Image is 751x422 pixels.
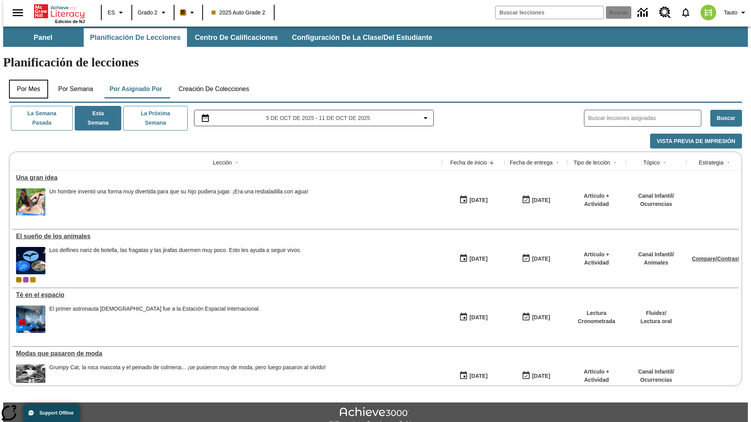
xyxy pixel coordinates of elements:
[469,195,487,205] div: [DATE]
[104,5,129,20] button: Lenguaje: ES, Selecciona un idioma
[16,188,45,216] img: un niño sonríe mientras se desliza en una resbaladilla con agua
[11,106,73,131] button: La semana pasada
[532,254,550,264] div: [DATE]
[510,159,553,166] div: Fecha de entrega
[213,159,232,166] div: Lección
[638,376,674,384] p: Ocurrencias
[49,188,308,216] div: Un hombre inventó una forma muy divertida para que su hijo pudiera jugar. ¡Era una resbaladilla c...
[571,368,622,384] p: Artículo + Actividad
[3,55,748,70] h1: Planificación de lecciones
[638,200,674,208] p: Ocurrencias
[34,4,85,19] a: Portada
[519,368,553,383] button: 06/30/26: Último día en que podrá accederse la lección
[16,247,45,274] img: Fotos de una fragata, dos delfines nariz de botella y una jirafa sobre un fondo de noche estrellada.
[189,28,284,47] button: Centro de calificaciones
[469,313,487,322] div: [DATE]
[487,158,496,167] button: Sort
[90,33,181,42] span: Planificación de lecciones
[610,158,620,167] button: Sort
[699,159,723,166] div: Estrategia
[9,80,48,98] button: Por mes
[640,317,672,325] p: Lectura oral
[103,80,169,98] button: Por asignado por
[172,80,255,98] button: Creación de colecciones
[638,192,674,200] p: Canal Infantil /
[49,306,260,312] div: El primer astronauta [DEMOGRAPHIC_DATA] fue a la Estación Espacial Internacional.
[181,7,185,17] span: B
[16,277,22,283] div: Clase actual
[456,310,490,325] button: 10/06/25: Primer día en que estuvo disponible la lección
[52,80,99,98] button: Por semana
[292,33,432,42] span: Configuración de la clase/del estudiante
[724,9,737,17] span: Tauto
[30,277,36,283] div: New 2025 class
[638,250,674,259] p: Canal Infantil /
[266,114,370,122] span: 5 de oct de 2025 - 11 de oct de 2025
[49,188,308,195] div: Un hombre inventó una forma muy divertida para que su hijo pudiera jugar. ¡Era una resbaladilla c...
[4,28,82,47] button: Panel
[638,368,674,376] p: Canal Infantil /
[16,233,438,240] div: El sueño de los animales
[456,368,490,383] button: 07/19/25: Primer día en que estuvo disponible la lección
[456,251,490,266] button: 10/07/25: Primer día en que estuvo disponible la lección
[195,33,278,42] span: Centro de calificaciones
[638,259,674,267] p: Animales
[650,134,742,149] button: Vista previa de impresión
[469,371,487,381] div: [DATE]
[6,1,29,24] button: Abrir el menú lateral
[135,5,171,20] button: Grado: Grado 2, Elige un grado
[16,291,438,299] a: Té en el espacio, Lecciones
[571,250,622,267] p: Artículo + Actividad
[532,371,550,381] div: [DATE]
[588,113,701,124] input: Buscar lecciones asignadas
[571,192,622,208] p: Artículo + Actividad
[49,364,326,371] div: Grumpy Cat, la roca mascota y el peinado de colmena... ¡se pusieron muy de moda, pero luego pasar...
[84,28,187,47] button: Planificación de lecciones
[532,313,550,322] div: [DATE]
[573,159,610,166] div: Tipo de lección
[16,364,45,392] img: foto en blanco y negro de una chica haciendo girar unos hula-hulas en la década de 1950
[23,277,29,283] div: OL 2025 Auto Grade 3
[40,410,74,416] span: Support Offline
[571,309,622,325] p: Lectura Cronometrada
[16,306,45,333] img: Un astronauta, el primero del Reino Unido que viaja a la Estación Espacial Internacional, saluda ...
[49,247,301,274] div: Los delfines nariz de botella, las fragatas y las jirafas duermen muy poco. Esto les ayuda a segu...
[721,5,751,20] button: Perfil/Configuración
[34,3,85,24] div: Portada
[421,113,430,123] svg: Collapse Date Range Filter
[16,174,438,181] a: Una gran idea, Lecciones
[654,2,676,23] a: Centro de recursos, Se abrirá en una pestaña nueva.
[16,174,438,181] div: Una gran idea
[676,2,696,23] a: Notificaciones
[519,310,553,325] button: 10/12/25: Último día en que podrá accederse la lección
[198,113,431,123] button: Seleccione el intervalo de fechas opción del menú
[450,159,487,166] div: Fecha de inicio
[49,306,260,333] div: El primer astronauta británico fue a la Estación Espacial Internacional.
[3,27,748,47] div: Subbarra de navegación
[55,19,85,24] span: Edición de NJ
[177,5,200,20] button: Boost El color de la clase es anaranjado claro. Cambiar el color de la clase.
[232,158,241,167] button: Sort
[49,364,326,392] div: Grumpy Cat, la roca mascota y el peinado de colmena... ¡se pusieron muy de moda, pero luego pasar...
[3,28,439,47] div: Subbarra de navegación
[724,158,733,167] button: Sort
[640,309,672,317] p: Fluidez /
[16,233,438,240] a: El sueño de los animales, Lecciones
[469,254,487,264] div: [DATE]
[16,350,438,357] a: Modas que pasaron de moda, Lecciones
[660,158,669,167] button: Sort
[34,33,52,42] span: Panel
[212,9,266,17] span: 2025 Auto Grade 2
[23,404,80,422] button: Support Offline
[692,256,740,262] a: Compare/Contrast
[16,291,438,299] div: Té en el espacio
[49,247,301,254] div: Los delfines nariz de botella, las fragatas y las jirafas duermen muy poco. Esto les ayuda a segu...
[75,106,121,131] button: Esta semana
[532,195,550,205] div: [DATE]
